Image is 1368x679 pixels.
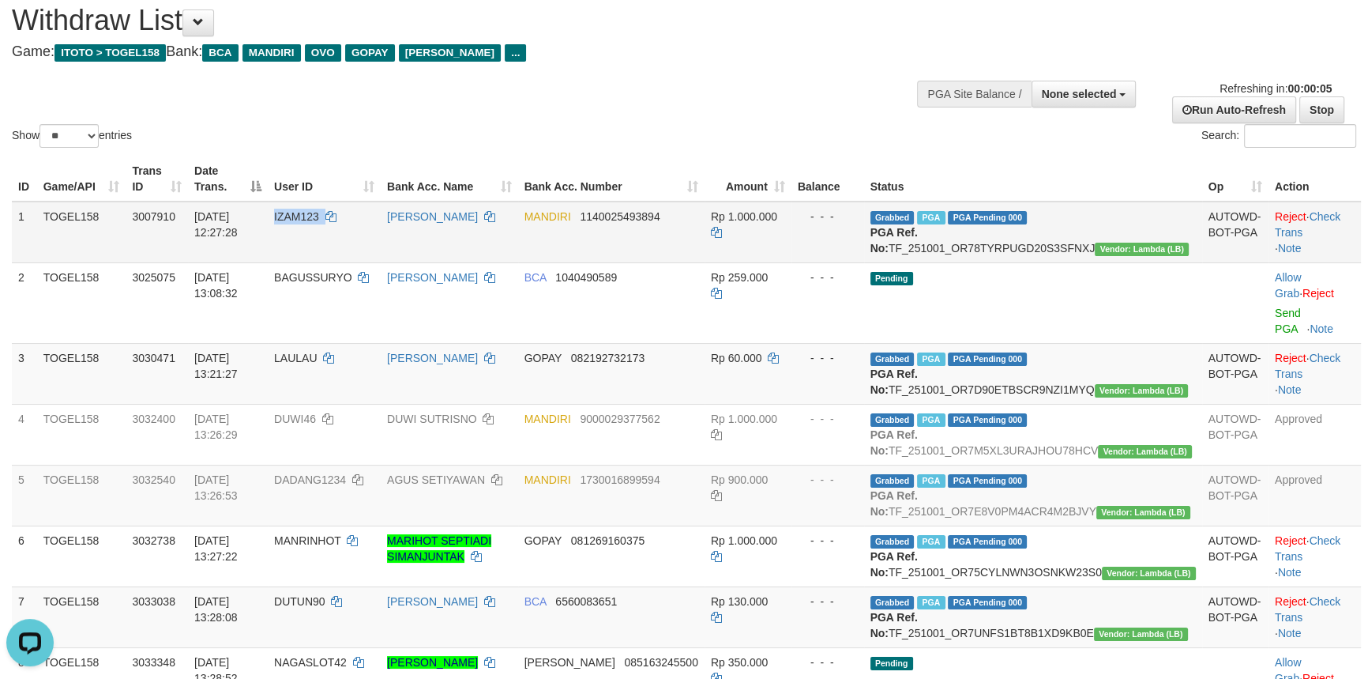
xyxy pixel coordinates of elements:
span: Marked by azecs1 [917,413,945,427]
span: Rp 130.000 [711,595,768,608]
span: PGA Pending [948,211,1027,224]
b: PGA Ref. No: [870,368,918,396]
a: DUWI SUTRISNO [387,413,477,425]
b: PGA Ref. No: [870,489,918,518]
span: Marked by azecs1 [917,353,945,366]
span: OVO [305,44,341,62]
span: MANDIRI [524,413,571,425]
a: MARIHOT SEPTIADI SIMANJUNTAK [387,534,491,563]
div: - - - [798,533,858,549]
span: Copy 1040490589 to clipboard [555,271,617,284]
td: · [1268,262,1361,343]
span: Grabbed [870,211,915,224]
td: AUTOWD-BOT-PGA [1202,343,1268,404]
span: Rp 350.000 [711,656,768,669]
span: 3032738 [132,534,175,547]
div: - - - [798,350,858,366]
td: 6 [12,526,37,587]
span: Rp 1.000.000 [711,413,777,425]
td: Approved [1268,404,1361,465]
span: PGA Pending [948,474,1027,488]
td: 5 [12,465,37,526]
span: Copy 6560083651 to clipboard [555,595,617,608]
a: Reject [1302,287,1334,300]
a: Note [1278,383,1302,396]
span: BCA [202,44,238,62]
b: PGA Ref. No: [870,611,918,639]
span: [PERSON_NAME] [524,656,615,669]
span: PGA Pending [948,413,1027,427]
td: 4 [12,404,37,465]
td: TF_251001_OR7M5XL3URAJHOU78HCV [864,404,1202,465]
span: [DATE] 13:08:32 [194,271,238,300]
div: - - - [798,209,858,224]
a: Note [1310,323,1333,335]
th: Amount: activate to sort column ascending [705,157,791,202]
span: GOPAY [524,534,562,547]
a: Note [1278,566,1302,579]
td: TF_251001_OR75CYLNWN3OSNKW23S0 [864,526,1202,587]
th: Bank Acc. Name: activate to sort column ascending [381,157,518,202]
div: PGA Site Balance / [917,81,1031,108]
span: Marked by azecs1 [917,211,945,224]
label: Search: [1201,124,1356,148]
th: User ID: activate to sort column ascending [268,157,381,202]
span: Rp 1.000.000 [711,534,777,547]
div: - - - [798,270,858,285]
span: Rp 60.000 [711,352,762,364]
td: TOGEL158 [37,202,126,263]
span: [DATE] 13:26:29 [194,413,238,441]
span: Copy 1730016899594 to clipboard [580,473,660,486]
span: MANRINHOT [274,534,341,547]
th: ID [12,157,37,202]
span: Marked by azecs1 [917,535,945,549]
th: Op: activate to sort column ascending [1202,157,1268,202]
span: [PERSON_NAME] [399,44,501,62]
span: 3033348 [132,656,175,669]
span: ... [505,44,526,62]
td: AUTOWD-BOT-PGA [1202,404,1268,465]
h1: Withdraw List [12,5,896,36]
th: Game/API: activate to sort column ascending [37,157,126,202]
td: 3 [12,343,37,404]
a: Reject [1275,534,1306,547]
span: Grabbed [870,535,915,549]
td: AUTOWD-BOT-PGA [1202,526,1268,587]
span: Rp 900.000 [711,473,768,486]
a: Check Trans [1275,595,1340,624]
label: Show entries [12,124,132,148]
span: 3033038 [132,595,175,608]
span: MANDIRI [524,473,571,486]
span: [DATE] 12:27:28 [194,210,238,239]
span: Vendor URL: https://dashboard.q2checkout.com/secure [1095,384,1189,398]
span: NAGASLOT42 [274,656,347,669]
span: [DATE] 13:26:53 [194,473,238,502]
td: TF_251001_OR7E8V0PM4ACR4M2BJVY [864,465,1202,526]
button: None selected [1032,81,1137,108]
a: Send PGA [1275,307,1301,335]
div: - - - [798,411,858,427]
div: - - - [798,594,858,609]
h4: Game: Bank: [12,44,896,60]
td: AUTOWD-BOT-PGA [1202,587,1268,647]
span: 3032540 [132,473,175,486]
span: PGA Pending [948,535,1027,549]
div: - - - [798,472,858,488]
td: Approved [1268,465,1361,526]
td: · · [1268,343,1361,404]
a: AGUS SETIYAWAN [387,473,485,486]
span: BAGUSSURYO [274,271,352,284]
a: Reject [1275,210,1306,223]
span: Grabbed [870,474,915,488]
th: Action [1268,157,1361,202]
a: [PERSON_NAME] [387,210,478,223]
span: Grabbed [870,413,915,427]
a: Check Trans [1275,352,1340,380]
a: Reject [1275,595,1306,608]
input: Search: [1244,124,1356,148]
span: Grabbed [870,596,915,609]
td: 2 [12,262,37,343]
span: Vendor URL: https://dashboard.q2checkout.com/secure [1096,506,1190,519]
span: Copy 081269160375 to clipboard [571,534,645,547]
span: Vendor URL: https://dashboard.q2checkout.com/secure [1095,243,1189,256]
